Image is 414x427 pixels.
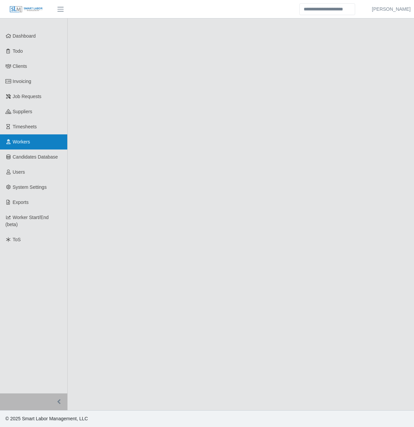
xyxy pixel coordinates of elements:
[13,63,27,69] span: Clients
[13,124,37,129] span: Timesheets
[13,79,31,84] span: Invoicing
[13,169,25,175] span: Users
[5,215,49,227] span: Worker Start/End (beta)
[13,237,21,242] span: ToS
[9,6,43,13] img: SLM Logo
[13,48,23,54] span: Todo
[372,6,411,13] a: [PERSON_NAME]
[299,3,355,15] input: Search
[13,154,58,160] span: Candidates Database
[13,33,36,39] span: Dashboard
[13,109,32,114] span: Suppliers
[13,139,30,144] span: Workers
[5,416,88,421] span: © 2025 Smart Labor Management, LLC
[13,184,47,190] span: System Settings
[13,200,29,205] span: Exports
[13,94,42,99] span: Job Requests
